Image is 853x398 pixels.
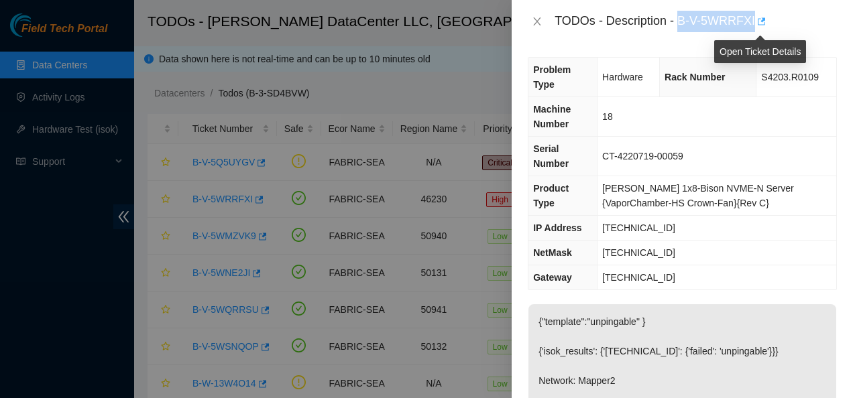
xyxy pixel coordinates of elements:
[761,72,819,82] span: S4203.R0109
[602,151,683,161] span: CT-4220719-00059
[533,272,572,283] span: Gateway
[533,104,571,129] span: Machine Number
[533,143,569,169] span: Serial Number
[602,111,613,122] span: 18
[602,247,675,258] span: [TECHNICAL_ID]
[602,222,675,233] span: [TECHNICAL_ID]
[714,40,806,63] div: Open Ticket Details
[532,16,543,27] span: close
[602,72,643,82] span: Hardware
[533,64,571,90] span: Problem Type
[555,11,837,32] div: TODOs - Description - B-V-5WRRFXI
[533,222,581,233] span: IP Address
[665,72,725,82] span: Rack Number
[533,183,569,208] span: Product Type
[533,247,572,258] span: NetMask
[602,272,675,283] span: [TECHNICAL_ID]
[528,15,547,28] button: Close
[602,183,794,208] span: [PERSON_NAME] 1x8-Bison NVME-N Server {VaporChamber-HS Crown-Fan}{Rev C}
